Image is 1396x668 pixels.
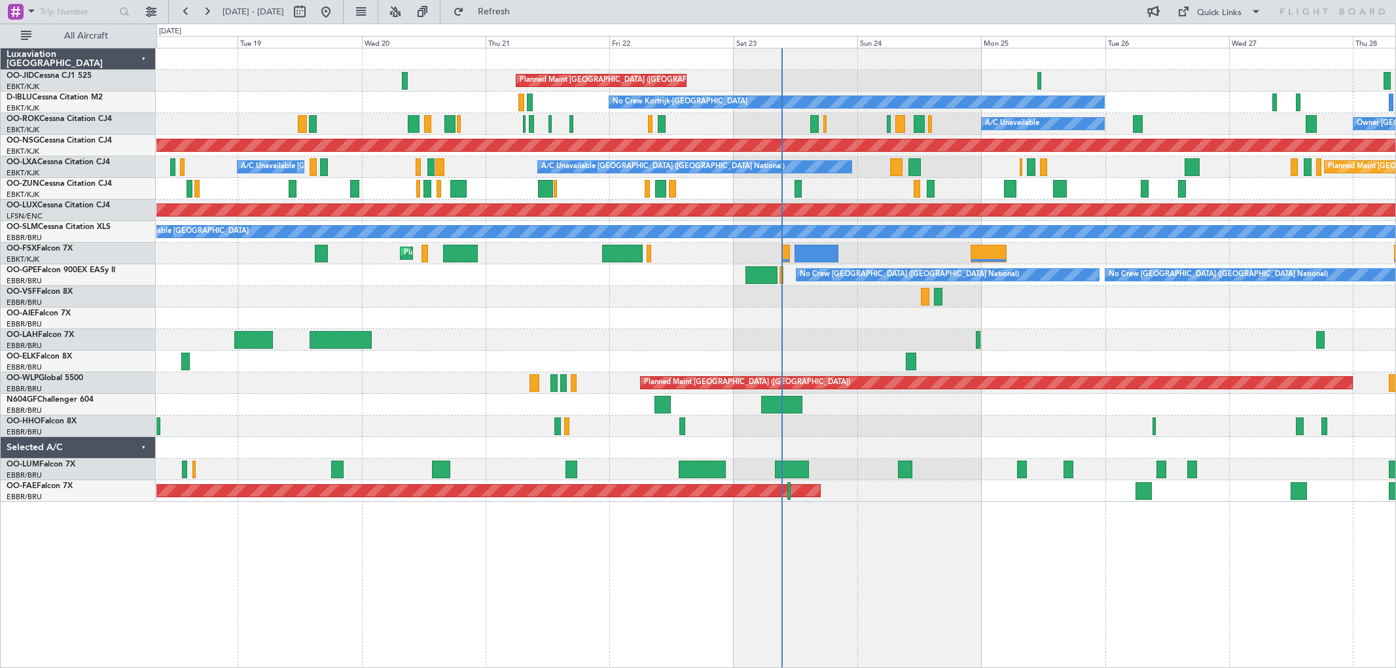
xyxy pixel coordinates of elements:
[7,158,110,166] a: OO-LXACessna Citation CJ4
[7,353,72,360] a: OO-ELKFalcon 8X
[117,222,249,241] div: A/C Unavailable [GEOGRAPHIC_DATA]
[7,362,42,372] a: EBBR/BRU
[613,92,747,112] div: No Crew Kortrijk-[GEOGRAPHIC_DATA]
[7,168,39,178] a: EBKT/KJK
[7,374,39,382] span: OO-WLP
[7,103,39,113] a: EBKT/KJK
[7,461,39,468] span: OO-LUM
[7,331,74,339] a: OO-LAHFalcon 7X
[7,470,42,480] a: EBBR/BRU
[7,245,37,253] span: OO-FSX
[7,298,42,308] a: EBBR/BRU
[7,374,83,382] a: OO-WLPGlobal 5500
[7,94,32,101] span: D-IBLU
[7,223,38,231] span: OO-SLM
[7,115,39,123] span: OO-ROK
[7,353,36,360] span: OO-ELK
[7,319,42,329] a: EBBR/BRU
[404,243,556,263] div: Planned Maint Kortrijk-[GEOGRAPHIC_DATA]
[7,158,37,166] span: OO-LXA
[7,276,42,286] a: EBBR/BRU
[644,373,850,393] div: Planned Maint [GEOGRAPHIC_DATA] ([GEOGRAPHIC_DATA])
[981,36,1105,48] div: Mon 25
[541,157,785,177] div: A/C Unavailable [GEOGRAPHIC_DATA] ([GEOGRAPHIC_DATA] National)
[7,461,75,468] a: OO-LUMFalcon 7X
[800,265,1019,285] div: No Crew [GEOGRAPHIC_DATA] ([GEOGRAPHIC_DATA] National)
[7,245,73,253] a: OO-FSXFalcon 7X
[7,396,94,404] a: N604GFChallenger 604
[7,288,73,296] a: OO-VSFFalcon 8X
[7,72,34,80] span: OO-JID
[7,72,92,80] a: OO-JIDCessna CJ1 525
[40,2,115,22] input: Trip Number
[734,36,857,48] div: Sat 23
[7,427,42,437] a: EBBR/BRU
[609,36,733,48] div: Fri 22
[1171,1,1268,22] button: Quick Links
[7,482,37,490] span: OO-FAE
[14,26,142,46] button: All Aircraft
[7,115,112,123] a: OO-ROKCessna Citation CJ4
[1109,265,1328,285] div: No Crew [GEOGRAPHIC_DATA] ([GEOGRAPHIC_DATA] National)
[7,492,42,502] a: EBBR/BRU
[1229,36,1353,48] div: Wed 27
[467,7,522,16] span: Refresh
[7,137,39,145] span: OO-NSG
[362,36,486,48] div: Wed 20
[7,266,115,274] a: OO-GPEFalcon 900EX EASy II
[7,309,71,317] a: OO-AIEFalcon 7X
[7,125,39,135] a: EBKT/KJK
[985,114,1039,133] div: A/C Unavailable
[7,190,39,200] a: EBKT/KJK
[7,331,38,339] span: OO-LAH
[7,288,37,296] span: OO-VSF
[7,233,42,243] a: EBBR/BRU
[7,211,43,221] a: LFSN/ENC
[159,26,181,37] div: [DATE]
[223,6,284,18] span: [DATE] - [DATE]
[114,36,238,48] div: Mon 18
[7,223,111,231] a: OO-SLMCessna Citation XLS
[7,202,110,209] a: OO-LUXCessna Citation CJ4
[7,82,39,92] a: EBKT/KJK
[34,31,138,41] span: All Aircraft
[857,36,981,48] div: Sun 24
[7,396,37,404] span: N604GF
[7,309,35,317] span: OO-AIE
[241,157,484,177] div: A/C Unavailable [GEOGRAPHIC_DATA] ([GEOGRAPHIC_DATA] National)
[7,255,39,264] a: EBKT/KJK
[238,36,361,48] div: Tue 19
[1105,36,1229,48] div: Tue 26
[7,406,42,415] a: EBBR/BRU
[7,202,37,209] span: OO-LUX
[7,180,112,188] a: OO-ZUNCessna Citation CJ4
[7,341,42,351] a: EBBR/BRU
[7,180,39,188] span: OO-ZUN
[7,147,39,156] a: EBKT/KJK
[447,1,526,22] button: Refresh
[520,71,726,90] div: Planned Maint [GEOGRAPHIC_DATA] ([GEOGRAPHIC_DATA])
[7,137,112,145] a: OO-NSGCessna Citation CJ4
[7,417,77,425] a: OO-HHOFalcon 8X
[7,94,103,101] a: D-IBLUCessna Citation M2
[7,482,73,490] a: OO-FAEFalcon 7X
[7,266,37,274] span: OO-GPE
[7,384,42,394] a: EBBR/BRU
[7,417,41,425] span: OO-HHO
[486,36,609,48] div: Thu 21
[1197,7,1242,20] div: Quick Links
